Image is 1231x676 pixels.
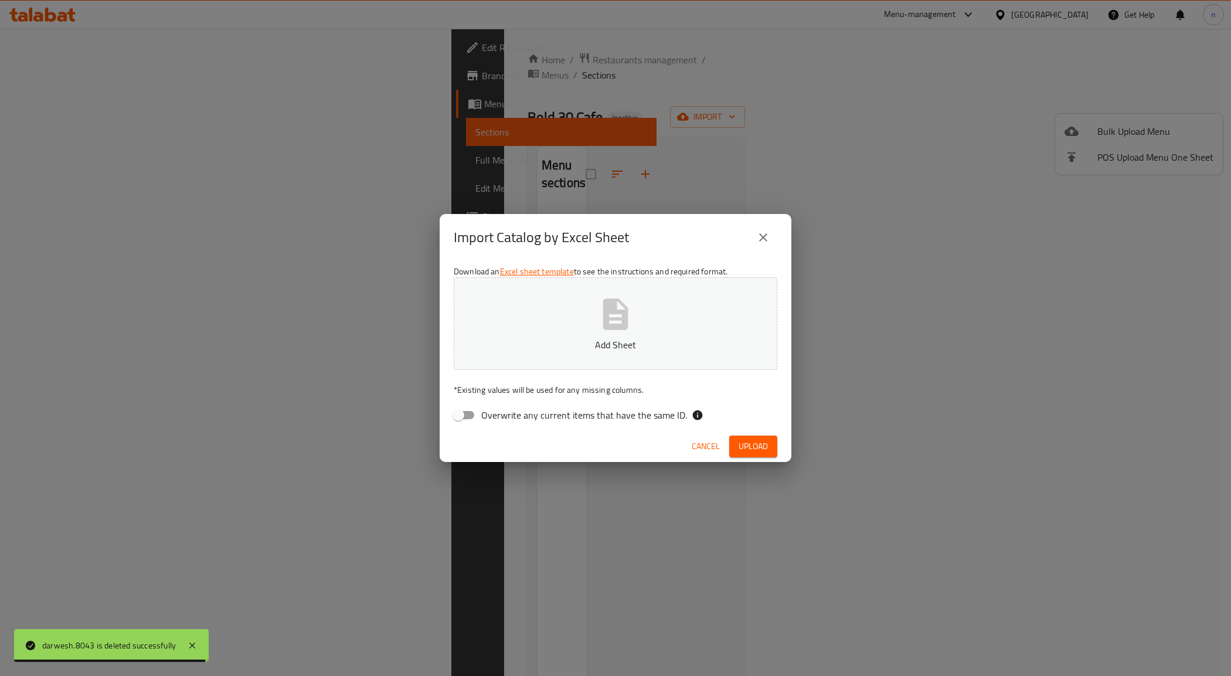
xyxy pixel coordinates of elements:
div: darwesh.8043 is deleted successfully [42,639,176,652]
p: Existing values will be used for any missing columns. [454,384,777,396]
svg: If the overwrite option isn't selected, then the items that match an existing ID will be ignored ... [692,409,703,421]
button: close [749,223,777,252]
span: Upload [739,439,768,454]
span: Cancel [692,439,720,454]
span: Overwrite any current items that have the same ID. [481,408,687,422]
button: Upload [729,436,777,457]
h2: Import Catalog by Excel Sheet [454,228,629,247]
div: Download an to see the instructions and required format. [440,261,791,431]
button: Add Sheet [454,277,777,370]
a: Excel sheet template [500,264,574,279]
button: Cancel [687,436,725,457]
p: Add Sheet [472,338,759,352]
